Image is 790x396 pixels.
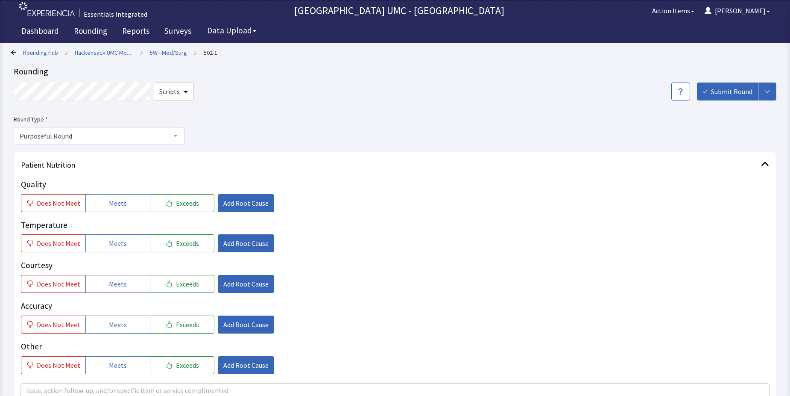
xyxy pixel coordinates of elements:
button: Does Not Meet [21,234,85,252]
button: Data Upload [202,23,261,38]
span: > [140,44,143,61]
button: Meets [85,316,150,334]
p: Other [21,340,769,353]
span: Patient Nutrition [21,159,761,171]
span: Add Root Cause [223,360,269,370]
p: Temperature [21,219,769,231]
button: Does Not Meet [21,356,85,374]
p: Accuracy [21,300,769,312]
span: Purposeful Round [18,131,167,140]
button: [PERSON_NAME] [699,2,775,19]
span: Add Root Cause [223,319,269,330]
span: Add Root Cause [223,279,269,289]
div: Rounding [14,65,776,77]
span: Meets [109,319,127,330]
span: Meets [109,279,127,289]
div: Essentials Integrated [84,9,147,19]
button: Add Root Cause [218,234,274,252]
a: Reports [116,21,156,43]
a: Rounding Hub [23,48,58,57]
button: Does Not Meet [21,316,85,334]
a: Rounding [67,21,114,43]
p: Quality [21,178,769,191]
span: Exceeds [176,238,199,248]
span: Add Root Cause [223,198,269,208]
button: Exceeds [150,275,214,293]
span: Does Not Meet [37,360,80,370]
button: Meets [85,356,150,374]
a: 502-1 [204,48,217,57]
span: Exceeds [176,319,199,330]
button: Meets [85,275,150,293]
span: Exceeds [176,360,199,370]
span: Does Not Meet [37,319,80,330]
a: Hackensack UMC Mountainside [75,48,133,57]
button: Add Root Cause [218,275,274,293]
a: Surveys [158,21,198,43]
span: Does Not Meet [37,238,80,248]
button: Exceeds [150,356,214,374]
button: Submit Round [697,83,758,100]
button: Meets [85,194,150,212]
a: 5W - Med/Surg [150,48,187,57]
img: experiencia_logo.png [19,2,75,16]
button: Add Root Cause [218,194,274,212]
button: Does Not Meet [21,194,85,212]
p: [GEOGRAPHIC_DATA] UMC - [GEOGRAPHIC_DATA] [152,4,647,18]
span: Does Not Meet [37,198,80,208]
span: Exceeds [176,279,199,289]
span: Meets [109,238,127,248]
button: Exceeds [150,234,214,252]
button: Does Not Meet [21,275,85,293]
span: Meets [109,360,127,370]
span: Add Root Cause [223,238,269,248]
span: Submit Round [711,86,752,97]
a: Dashboard [15,21,65,43]
button: Meets [85,234,150,252]
span: Meets [109,198,127,208]
span: Does Not Meet [37,279,80,289]
p: Courtesy [21,259,769,272]
button: Add Root Cause [218,356,274,374]
span: > [194,44,197,61]
span: Exceeds [176,198,199,208]
button: Exceeds [150,316,214,334]
label: Round Type [14,114,184,124]
span: Scripts [159,86,180,97]
span: > [65,44,68,61]
button: Add Root Cause [218,316,274,334]
button: Scripts [154,83,194,100]
button: Exceeds [150,194,214,212]
button: Action Items [647,2,699,19]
